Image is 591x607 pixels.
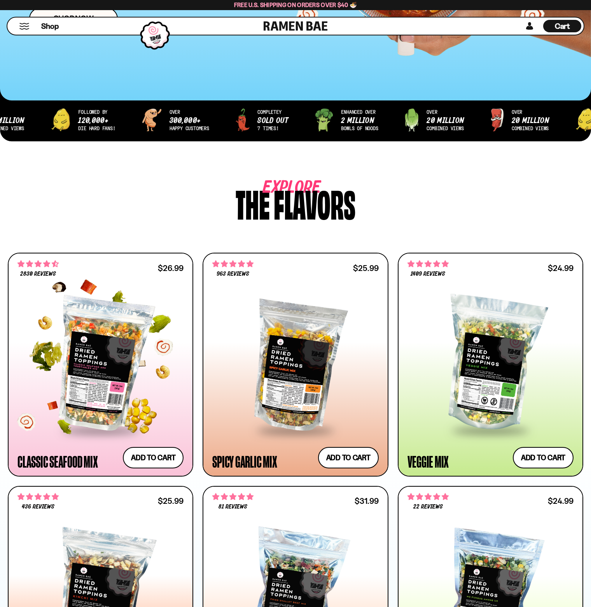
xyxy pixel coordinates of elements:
div: $25.99 [158,497,184,505]
div: $24.99 [548,497,574,505]
span: 436 reviews [22,504,54,510]
div: Veggie Mix [407,454,449,468]
span: 4.82 stars [407,492,449,502]
div: $25.99 [353,264,379,272]
button: Mobile Menu Trigger [19,23,30,30]
span: Cart [555,21,570,31]
span: 4.76 stars [17,492,59,502]
span: Free U.S. Shipping on Orders over $40 🍜 [234,1,357,9]
span: 2830 reviews [20,271,56,277]
div: $26.99 [158,264,184,272]
div: $31.99 [355,497,379,505]
span: 4.76 stars [407,259,449,269]
span: 4.68 stars [17,259,59,269]
div: The [236,184,270,221]
span: 4.83 stars [212,492,254,502]
span: Shop [41,21,59,32]
span: 81 reviews [219,504,247,510]
button: Add to cart [123,447,184,468]
a: Shop [41,20,59,32]
div: $24.99 [548,264,574,272]
a: 4.68 stars 2830 reviews $26.99 Classic Seafood Mix Add to cart [8,253,193,477]
span: 22 reviews [413,504,443,510]
div: flavors [274,184,355,221]
div: Classic Seafood Mix [17,454,98,468]
a: 4.75 stars 963 reviews $25.99 Spicy Garlic Mix Add to cart [203,253,388,477]
button: Add to cart [318,447,379,468]
span: 1409 reviews [411,271,445,277]
span: 4.75 stars [212,259,254,269]
span: 963 reviews [217,271,249,277]
span: Explore [263,184,297,192]
a: 4.76 stars 1409 reviews $24.99 Veggie Mix Add to cart [398,253,583,477]
div: Cart [543,18,581,35]
div: Spicy Garlic Mix [212,454,277,468]
button: Add to cart [513,447,574,468]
